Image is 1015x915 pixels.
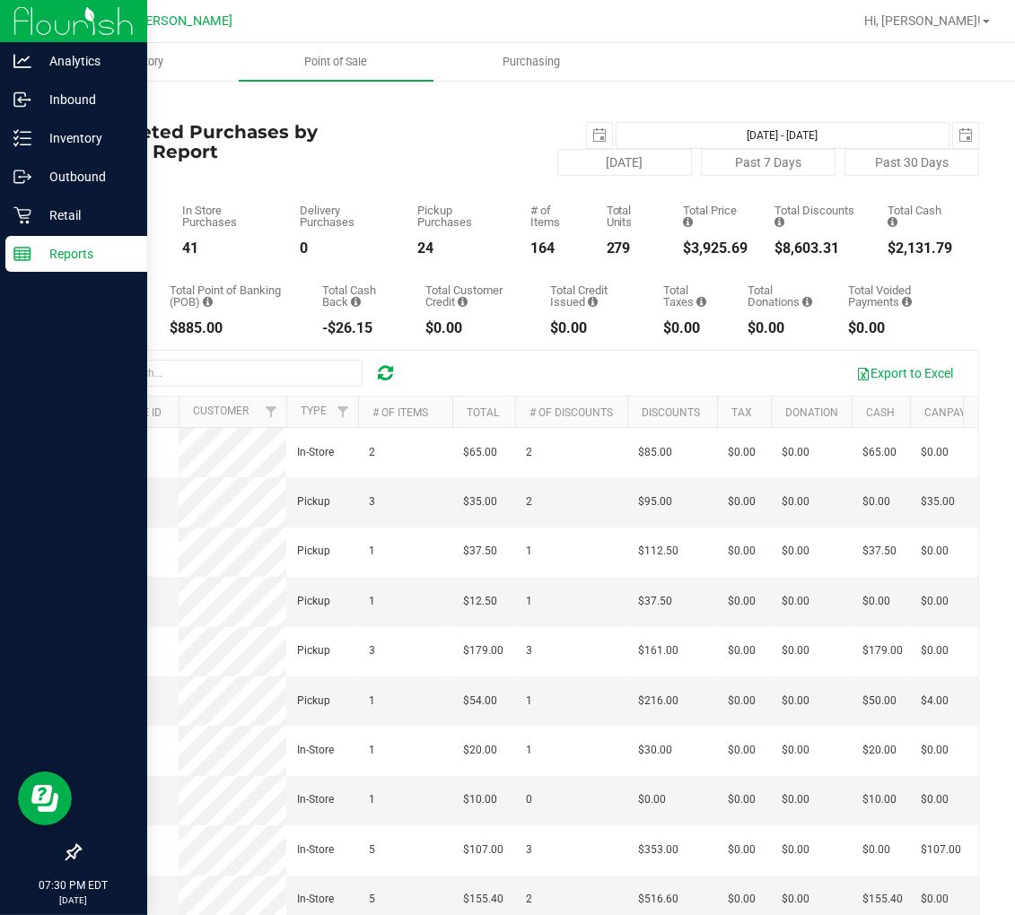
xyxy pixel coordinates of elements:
[31,127,139,149] p: Inventory
[369,444,375,461] span: 2
[31,89,139,110] p: Inbound
[862,593,890,610] span: $0.00
[8,877,139,893] p: 07:30 PM EDT
[774,205,861,228] div: Total Discounts
[297,891,334,908] span: In-Store
[642,406,700,419] a: Discounts
[31,205,139,226] p: Retail
[782,444,809,461] span: $0.00
[369,891,375,908] span: 5
[921,791,949,808] span: $0.00
[638,642,678,659] span: $161.00
[728,693,756,710] span: $0.00
[774,241,861,256] div: $8,603.31
[463,493,497,510] span: $35.00
[587,123,612,148] span: select
[328,396,358,427] a: Filter
[862,742,897,759] span: $20.00
[638,543,678,560] span: $112.50
[701,149,836,176] button: Past 7 Days
[526,543,532,560] span: 1
[638,444,672,461] span: $85.00
[848,284,952,308] div: Total Voided Payments
[322,321,398,335] div: -$26.15
[369,841,375,858] span: 5
[921,493,955,510] span: $35.00
[526,593,532,610] span: 1
[888,205,952,228] div: Total Cash
[478,54,584,70] span: Purchasing
[683,205,748,228] div: Total Price
[526,742,532,759] span: 1
[369,493,375,510] span: 3
[526,693,532,710] span: 1
[79,122,379,161] h4: Completed Purchases by Facility Report
[782,593,809,610] span: $0.00
[728,742,756,759] span: $0.00
[417,241,503,256] div: 24
[550,284,636,308] div: Total Credit Issued
[463,593,497,610] span: $12.50
[529,406,613,419] a: # of Discounts
[728,841,756,858] span: $0.00
[369,742,375,759] span: 1
[782,791,809,808] span: $0.00
[663,321,720,335] div: $0.00
[467,406,499,419] a: Total
[13,245,31,263] inline-svg: Reports
[866,406,895,419] a: Cash
[134,13,232,29] span: [PERSON_NAME]
[463,742,497,759] span: $20.00
[463,543,497,560] span: $37.50
[13,206,31,224] inline-svg: Retail
[607,205,657,228] div: Total Units
[13,91,31,109] inline-svg: Inbound
[193,405,249,417] a: Customer
[463,791,497,808] span: $10.00
[550,321,636,335] div: $0.00
[458,296,468,308] i: Sum of the successful, non-voided payments using account credit for all purchases in the date range.
[862,693,897,710] span: $50.00
[463,642,503,659] span: $179.00
[607,241,657,256] div: 279
[862,444,897,461] span: $65.00
[425,321,523,335] div: $0.00
[862,543,897,560] span: $37.50
[921,693,949,710] span: $4.00
[18,771,72,825] iframe: Resource center
[463,841,503,858] span: $107.00
[638,742,672,759] span: $30.00
[728,891,756,908] span: $0.00
[921,593,949,610] span: $0.00
[782,543,809,560] span: $0.00
[257,396,286,427] a: Filter
[748,321,822,335] div: $0.00
[638,593,672,610] span: $37.50
[526,493,532,510] span: 2
[888,216,897,228] i: Sum of the successful, non-voided cash payment transactions for all purchases in the date range. ...
[297,493,330,510] span: Pickup
[588,296,598,308] i: Sum of all account credit issued for all refunds from returned purchases in the date range.
[526,841,532,858] span: 3
[782,642,809,659] span: $0.00
[526,891,532,908] span: 2
[13,129,31,147] inline-svg: Inventory
[526,444,532,461] span: 2
[844,358,965,388] button: Export to Excel
[782,841,809,858] span: $0.00
[663,284,720,308] div: Total Taxes
[638,841,678,858] span: $353.00
[182,241,272,256] div: 41
[782,493,809,510] span: $0.00
[862,841,890,858] span: $0.00
[280,54,391,70] span: Point of Sale
[638,693,678,710] span: $216.00
[369,642,375,659] span: 3
[782,742,809,759] span: $0.00
[300,241,390,256] div: 0
[862,642,903,659] span: $179.00
[297,543,330,560] span: Pickup
[782,891,809,908] span: $0.00
[170,321,295,335] div: $885.00
[463,444,497,461] span: $65.00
